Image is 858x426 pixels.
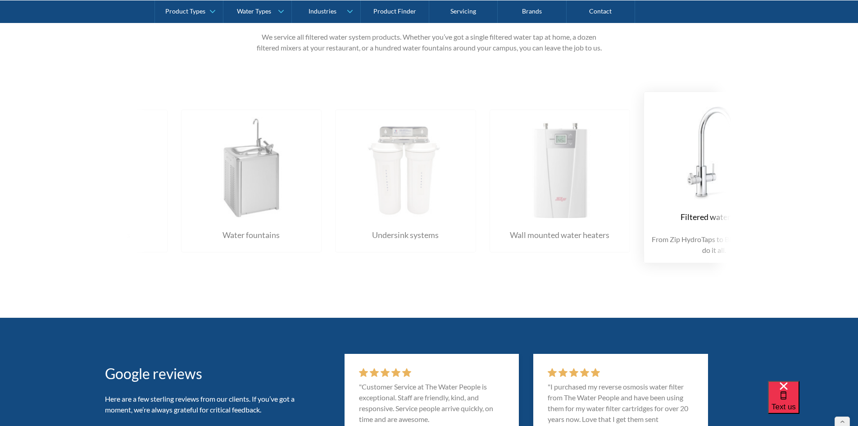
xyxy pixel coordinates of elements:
div: Filtered water taps [681,211,747,223]
img: Undersink systems [344,117,467,218]
p: "Customer Service at The Water People is exceptional. Staff are friendly, kind, and responsive. S... [359,381,504,425]
div: Wall mounted water heaters [510,229,609,241]
div: Water Types [237,7,271,15]
p: From Zip HydroTaps to Billi B-5000s, we do it all. [651,234,777,256]
p: Here are a few sterling reviews from our clients. If you’ve got a moment, we’re always grateful f... [105,394,300,415]
img: Wall mounted water heaters [499,117,621,218]
p: We service all filtered water system products. Whether you’ve got a single filtered water tap at ... [254,32,605,53]
iframe: podium webchat widget bubble [768,381,858,426]
div: Undersink systems [372,229,439,241]
h2: Google reviews [105,363,300,385]
div: Product Types [165,7,205,15]
img: Water fountains [190,117,313,218]
div: Water fountains [222,229,280,241]
div: Industries [309,7,336,15]
img: Filtered water taps [653,99,775,200]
